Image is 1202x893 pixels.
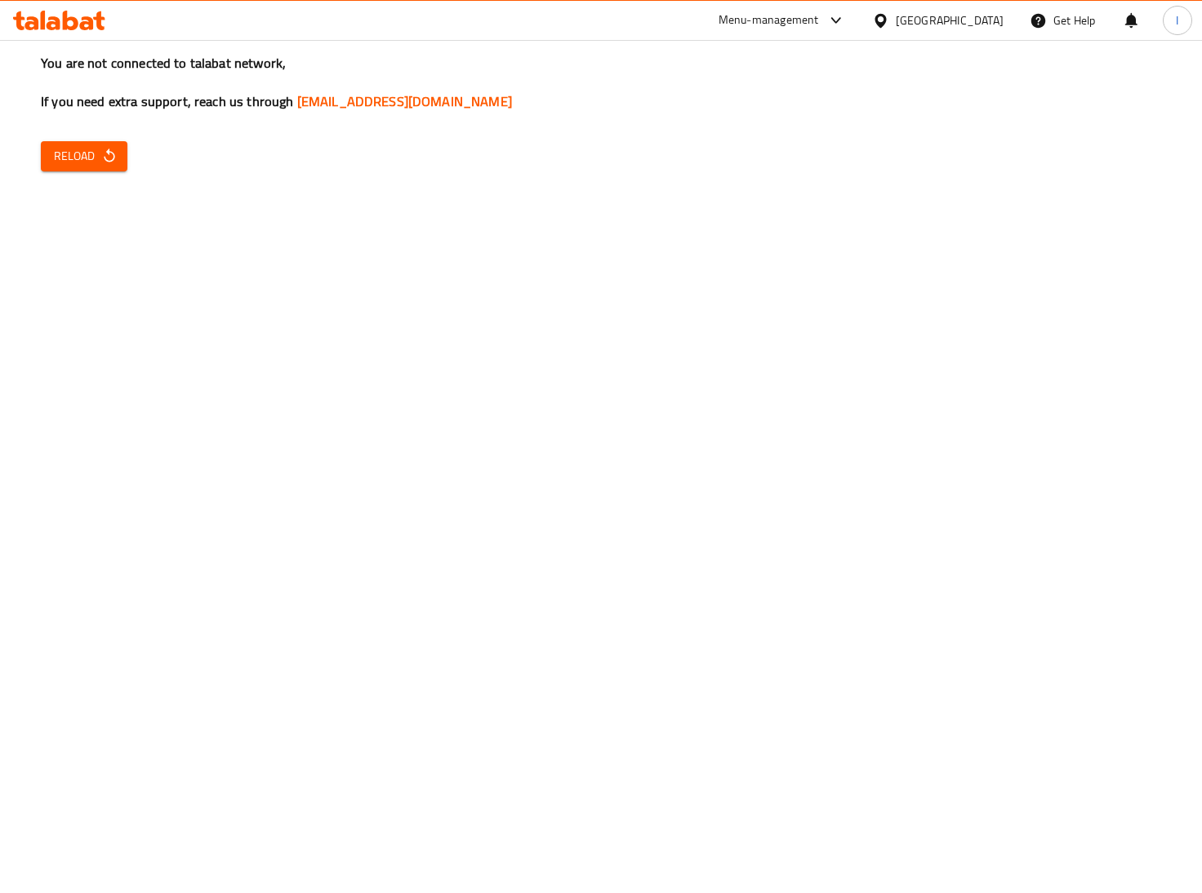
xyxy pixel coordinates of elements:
span: I [1176,11,1178,29]
a: [EMAIL_ADDRESS][DOMAIN_NAME] [297,89,512,113]
div: [GEOGRAPHIC_DATA] [896,11,1004,29]
button: Reload [41,141,127,171]
h3: You are not connected to talabat network, If you need extra support, reach us through [41,54,1161,111]
span: Reload [54,146,114,167]
div: Menu-management [719,11,819,30]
